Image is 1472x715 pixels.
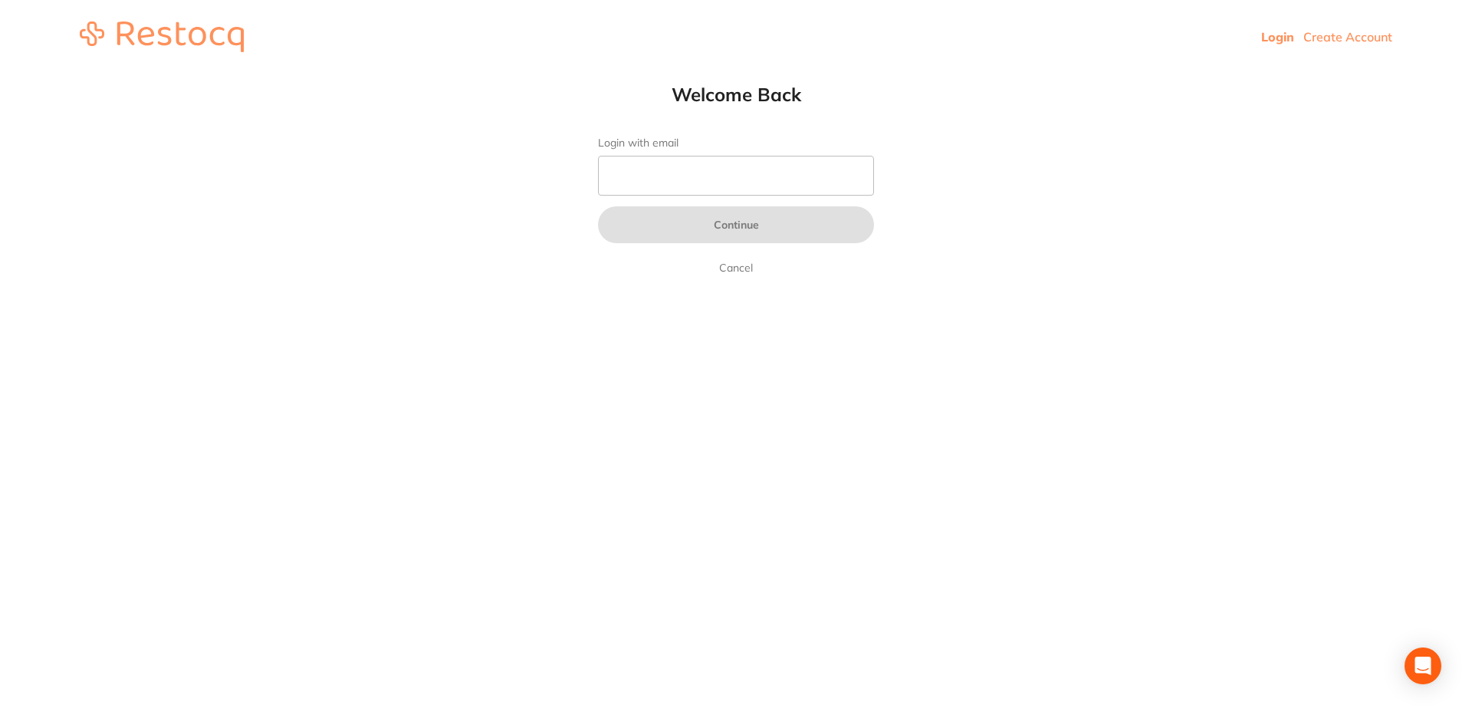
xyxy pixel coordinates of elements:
button: Continue [598,206,874,243]
label: Login with email [598,137,874,150]
img: restocq_logo.svg [80,21,244,52]
div: Open Intercom Messenger [1405,647,1441,684]
a: Create Account [1303,29,1392,44]
a: Cancel [716,259,756,277]
a: Login [1261,29,1294,44]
